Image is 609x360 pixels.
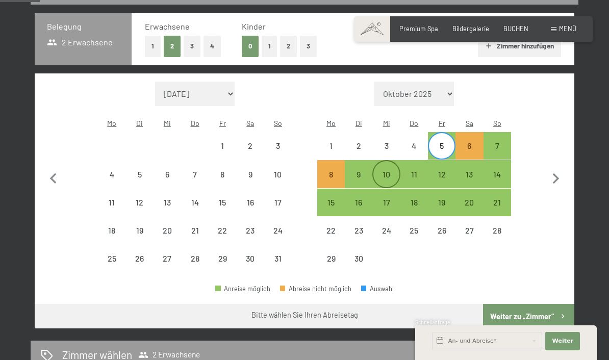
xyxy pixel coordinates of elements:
button: 2 [164,36,181,57]
div: Wed Jun 10 2026 [372,160,400,188]
button: 2 [280,36,297,57]
div: Fri May 15 2026 [209,189,236,216]
button: 3 [300,36,317,57]
div: 7 [182,170,208,196]
div: Thu Jun 11 2026 [400,160,428,188]
div: Sun May 10 2026 [264,160,292,188]
div: Abreise nicht möglich [317,245,345,272]
div: Abreise möglich [455,189,483,216]
abbr: Montag [107,119,116,127]
div: 5 [126,170,152,196]
div: 29 [318,254,344,280]
div: 22 [318,226,344,252]
abbr: Donnerstag [410,119,418,127]
div: Abreise nicht möglich [237,217,264,244]
div: Mon May 25 2026 [98,245,125,272]
div: Abreise nicht möglich, da die Mindestaufenthaltsdauer nicht erfüllt wird [455,132,483,160]
div: Abreise möglich [428,189,455,216]
a: Premium Spa [399,24,438,33]
div: Abreise nicht möglich [264,132,292,160]
div: Fri May 01 2026 [209,132,236,160]
abbr: Montag [326,119,336,127]
div: 20 [155,226,180,252]
h3: Belegung [47,21,119,32]
div: Sat Jun 27 2026 [455,217,483,244]
div: Fri Jun 19 2026 [428,189,455,216]
div: Tue Jun 23 2026 [345,217,372,244]
div: 24 [265,226,291,252]
div: 15 [210,198,235,224]
abbr: Sonntag [493,119,501,127]
button: Vorheriger Monat [43,82,64,273]
button: 4 [204,36,221,57]
abbr: Freitag [439,119,445,127]
div: 29 [210,254,235,280]
div: Abreise nicht möglich [125,245,153,272]
div: Abreise nicht möglich [209,245,236,272]
div: Thu May 14 2026 [181,189,209,216]
abbr: Dienstag [356,119,362,127]
div: Auswahl [361,286,394,292]
div: Wed May 27 2026 [154,245,181,272]
div: Sat May 23 2026 [237,217,264,244]
div: Abreise nicht möglich [237,189,264,216]
button: 3 [184,36,200,57]
div: Abreise möglich [372,189,400,216]
div: Mon May 04 2026 [98,160,125,188]
div: Abreise nicht möglich [237,132,264,160]
span: 2 Erwachsene [47,37,113,48]
div: Tue May 19 2026 [125,217,153,244]
div: Abreise nicht möglich [209,160,236,188]
div: 28 [485,226,510,252]
div: Tue May 05 2026 [125,160,153,188]
div: 25 [401,226,427,252]
abbr: Samstag [466,119,473,127]
div: 30 [238,254,263,280]
div: Abreise nicht möglich [209,217,236,244]
abbr: Freitag [219,119,226,127]
div: Tue May 26 2026 [125,245,153,272]
div: Wed Jun 17 2026 [372,189,400,216]
div: Abreise nicht möglich [317,132,345,160]
div: Thu May 28 2026 [181,245,209,272]
div: Abreise nicht möglich, da die Mindestaufenthaltsdauer nicht erfüllt wird [317,160,345,188]
span: Kinder [242,21,266,31]
div: Abreise möglich [428,132,455,160]
div: Abreise nicht möglich [154,245,181,272]
div: Abreise nicht möglich [154,189,181,216]
div: 18 [99,226,124,252]
span: Erwachsene [145,21,190,31]
div: 31 [265,254,291,280]
div: 24 [373,226,399,252]
div: 7 [485,142,510,167]
div: 8 [210,170,235,196]
div: Abreise nicht möglich [345,132,372,160]
div: Abreise nicht möglich [181,160,209,188]
div: Abreise möglich [400,189,428,216]
div: Tue Jun 09 2026 [345,160,372,188]
div: Abreise nicht möglich [280,286,351,292]
abbr: Sonntag [274,119,282,127]
div: Wed May 13 2026 [154,189,181,216]
div: 23 [238,226,263,252]
div: Fri May 22 2026 [209,217,236,244]
abbr: Mittwoch [164,119,171,127]
div: Abreise nicht möglich [209,189,236,216]
div: Mon May 18 2026 [98,217,125,244]
div: 19 [429,198,454,224]
div: Sun Jun 28 2026 [484,217,511,244]
div: 1 [318,142,344,167]
div: 17 [265,198,291,224]
div: 12 [126,198,152,224]
button: Weiter [545,332,580,350]
div: Abreise nicht möglich [125,160,153,188]
div: Sun May 03 2026 [264,132,292,160]
div: Mon May 11 2026 [98,189,125,216]
div: Thu Jun 04 2026 [400,132,428,160]
div: Abreise nicht möglich [181,189,209,216]
button: 0 [242,36,259,57]
div: 8 [318,170,344,196]
div: Fri Jun 12 2026 [428,160,455,188]
abbr: Dienstag [136,119,143,127]
div: Abreise möglich [372,160,400,188]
